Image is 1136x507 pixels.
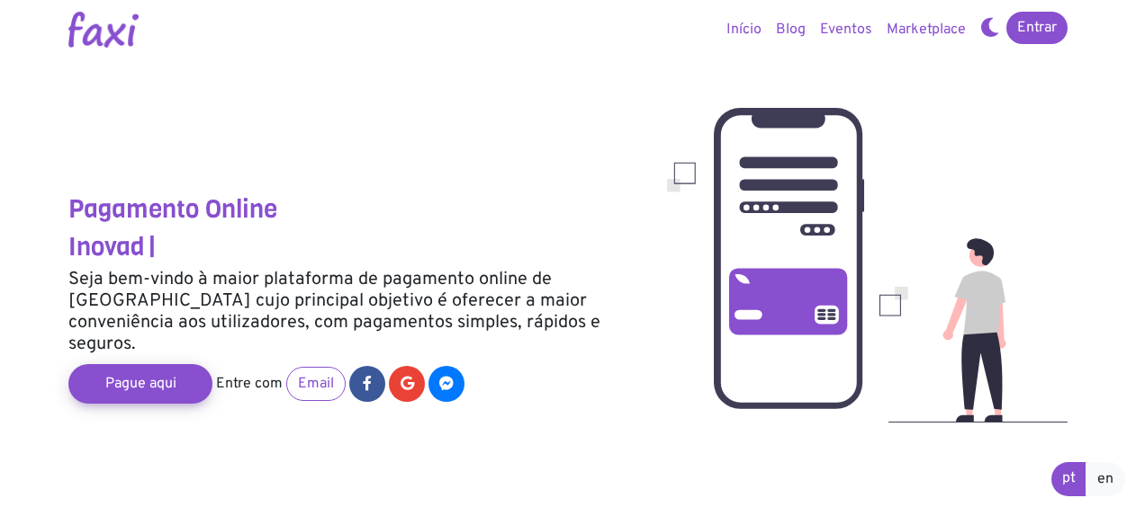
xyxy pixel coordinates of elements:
[719,12,769,48] a: Início
[68,194,640,225] h3: Pagamento Online
[769,12,813,48] a: Blog
[68,364,212,404] a: Pague aqui
[1086,462,1125,496] a: en
[68,269,640,355] h5: Seja bem-vindo à maior plataforma de pagamento online de [GEOGRAPHIC_DATA] cujo principal objetiv...
[216,375,283,393] span: Entre com
[879,12,973,48] a: Marketplace
[68,230,145,263] span: Inovad
[68,12,139,48] img: Logotipo Faxi Online
[813,12,879,48] a: Eventos
[286,367,346,401] a: Email
[1051,462,1086,496] a: pt
[1006,12,1068,44] a: Entrar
